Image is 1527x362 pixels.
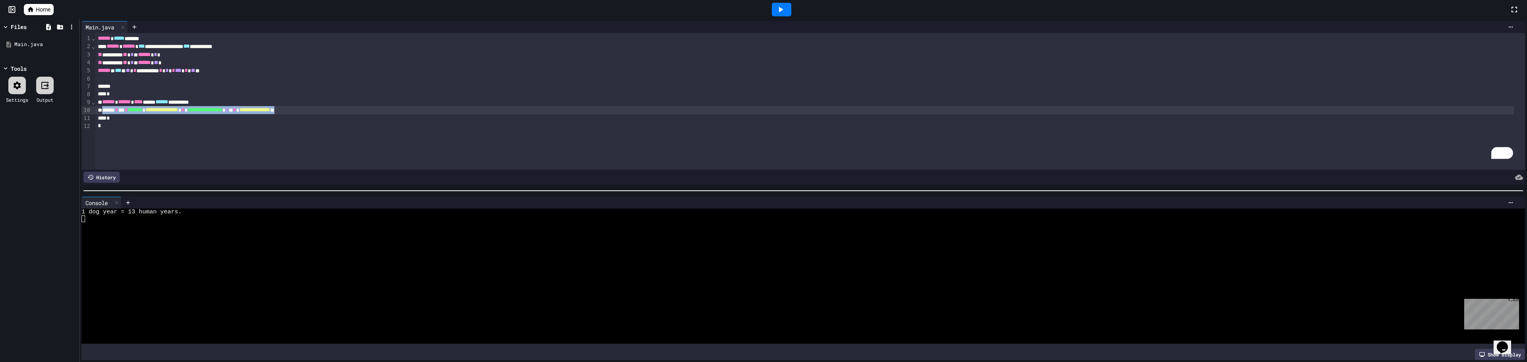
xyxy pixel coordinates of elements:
[91,43,95,50] span: Fold line
[36,6,51,14] span: Home
[1461,296,1519,329] iframe: chat widget
[91,99,95,105] span: Fold line
[11,23,27,31] div: Files
[82,199,112,207] div: Console
[24,4,54,15] a: Home
[1494,330,1519,354] iframe: chat widget
[82,106,91,114] div: 10
[82,23,118,31] div: Main.java
[82,59,91,67] div: 4
[82,209,182,215] span: 1 dog year = 13 human years.
[82,21,128,33] div: Main.java
[37,96,53,103] div: Output
[1475,349,1525,360] div: Show display
[82,91,91,99] div: 8
[82,99,91,106] div: 9
[6,96,28,103] div: Settings
[14,41,76,48] div: Main.java
[3,3,55,50] div: Chat with us now!Close
[11,64,27,73] div: Tools
[82,83,91,91] div: 7
[82,122,91,130] div: 12
[91,35,95,41] span: Fold line
[82,75,91,83] div: 6
[95,33,1525,170] div: To enrich screen reader interactions, please activate Accessibility in Grammarly extension settings
[82,197,122,209] div: Console
[82,67,91,75] div: 5
[82,35,91,43] div: 1
[82,43,91,50] div: 2
[82,114,91,122] div: 11
[82,51,91,59] div: 3
[84,172,120,183] div: History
